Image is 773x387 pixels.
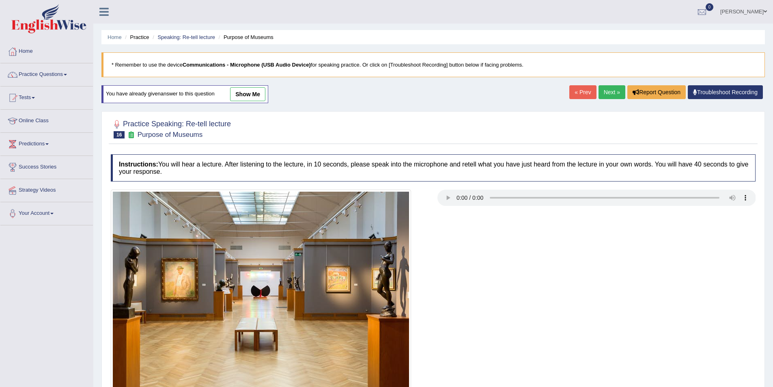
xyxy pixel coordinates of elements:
button: Report Question [627,85,686,99]
a: Home [108,34,122,40]
a: Success Stories [0,156,93,176]
a: Strategy Videos [0,179,93,199]
span: 0 [706,3,714,11]
span: 16 [114,131,125,138]
a: « Prev [569,85,596,99]
a: Speaking: Re-tell lecture [157,34,215,40]
h2: Practice Speaking: Re-tell lecture [111,118,231,138]
a: Your Account [0,202,93,223]
a: show me [230,87,265,101]
a: Predictions [0,133,93,153]
small: Purpose of Museums [138,131,203,138]
h4: You will hear a lecture. After listening to the lecture, in 10 seconds, please speak into the mic... [111,154,756,182]
a: Home [0,40,93,61]
div: You have already given answer to this question [101,85,268,103]
a: Online Class [0,110,93,130]
b: Instructions: [119,161,158,168]
li: Practice [123,33,149,41]
a: Next » [599,85,625,99]
blockquote: * Remember to use the device for speaking practice. Or click on [Troubleshoot Recording] button b... [101,52,765,77]
b: Communications - Microphone (USB Audio Device) [183,62,311,68]
small: Exam occurring question [127,131,135,139]
li: Purpose of Museums [217,33,273,41]
a: Troubleshoot Recording [688,85,763,99]
a: Tests [0,86,93,107]
a: Practice Questions [0,63,93,84]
